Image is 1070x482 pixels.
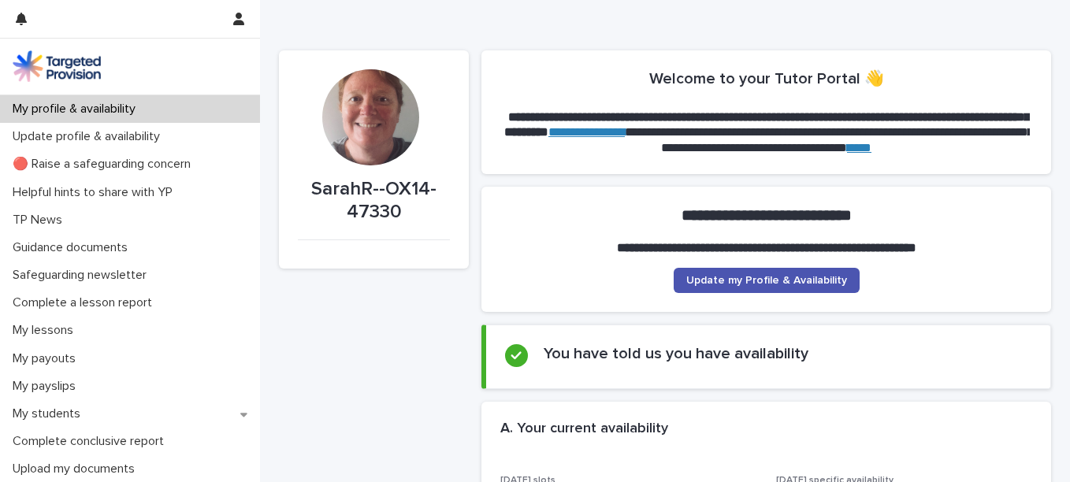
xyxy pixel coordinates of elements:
p: My lessons [6,323,86,338]
h2: Welcome to your Tutor Portal 👋 [649,69,884,88]
a: Update my Profile & Availability [674,268,860,293]
p: Safeguarding newsletter [6,268,159,283]
p: Helpful hints to share with YP [6,185,185,200]
span: Update my Profile & Availability [686,275,847,286]
p: Guidance documents [6,240,140,255]
p: SarahR--OX14-47330 [298,178,450,224]
p: TP News [6,213,75,228]
h2: You have told us you have availability [544,344,808,363]
p: Complete a lesson report [6,295,165,310]
p: My payouts [6,351,88,366]
p: My students [6,406,93,421]
p: My payslips [6,379,88,394]
p: Update profile & availability [6,129,173,144]
img: M5nRWzHhSzIhMunXDL62 [13,50,101,82]
h2: A. Your current availability [500,421,668,438]
p: Upload my documents [6,462,147,476]
p: 🔴 Raise a safeguarding concern [6,157,203,172]
p: My profile & availability [6,102,148,117]
p: Complete conclusive report [6,434,176,449]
